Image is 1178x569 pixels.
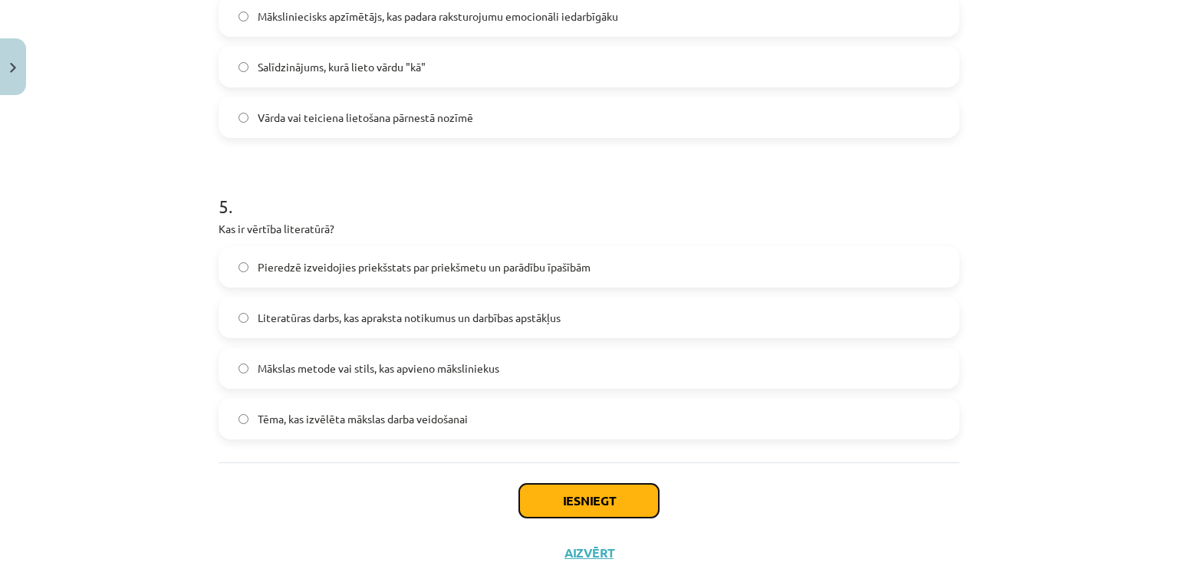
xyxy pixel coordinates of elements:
[258,360,499,377] span: Mākslas metode vai stils, kas apvieno māksliniekus
[560,545,618,561] button: Aizvērt
[219,169,959,216] h1: 5 .
[239,113,248,123] input: Vārda vai teiciena lietošana pārnestā nozīmē
[239,262,248,272] input: Pieredzē izveidojies priekšstats par priekšmetu un parādību īpašībām
[239,62,248,72] input: Salīdzinājums, kurā lieto vārdu "kā"
[258,411,468,427] span: Tēma, kas izvēlēta mākslas darba veidošanai
[258,310,561,326] span: Literatūras darbs, kas apraksta notikumus un darbības apstākļus
[239,363,248,373] input: Mākslas metode vai stils, kas apvieno māksliniekus
[258,259,591,275] span: Pieredzē izveidojies priekšstats par priekšmetu un parādību īpašībām
[239,414,248,424] input: Tēma, kas izvēlēta mākslas darba veidošanai
[258,110,473,126] span: Vārda vai teiciena lietošana pārnestā nozīmē
[10,63,16,73] img: icon-close-lesson-0947bae3869378f0d4975bcd49f059093ad1ed9edebbc8119c70593378902aed.svg
[258,8,618,25] span: Māksliniecisks apzīmētājs, kas padara raksturojumu emocionāli iedarbīgāku
[239,12,248,21] input: Māksliniecisks apzīmētājs, kas padara raksturojumu emocionāli iedarbīgāku
[219,221,959,237] p: Kas ir vērtība literatūrā?
[519,484,659,518] button: Iesniegt
[258,59,426,75] span: Salīdzinājums, kurā lieto vārdu "kā"
[239,313,248,323] input: Literatūras darbs, kas apraksta notikumus un darbības apstākļus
